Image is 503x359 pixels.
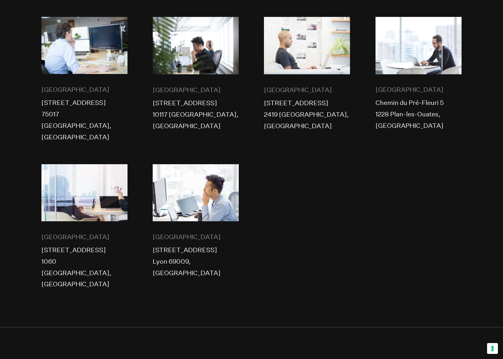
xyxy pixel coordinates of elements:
img: Luxemburg office [264,17,350,74]
div: [GEOGRAPHIC_DATA] [41,84,128,96]
a: Berlin office[GEOGRAPHIC_DATA][STREET_ADDRESS]10117 [GEOGRAPHIC_DATA], [GEOGRAPHIC_DATA] [153,17,239,144]
a: Lyon office[GEOGRAPHIC_DATA][STREET_ADDRESS]Lyon 69009, [GEOGRAPHIC_DATA] [153,164,239,291]
div: [GEOGRAPHIC_DATA] [375,84,462,96]
a: Geneva office[GEOGRAPHIC_DATA]Chemin du Pré-Fleuri 51228 Plan-les-Ouates, [GEOGRAPHIC_DATA] [375,17,462,144]
a: Vienna office[GEOGRAPHIC_DATA][STREET_ADDRESS]1060 [GEOGRAPHIC_DATA], [GEOGRAPHIC_DATA] [41,164,128,291]
a: Paris office[GEOGRAPHIC_DATA][STREET_ADDRESS]75017 [GEOGRAPHIC_DATA], [GEOGRAPHIC_DATA] [41,17,128,144]
div: [GEOGRAPHIC_DATA] [41,231,128,243]
div: Chemin du Pré-Fleuri 5 [375,97,462,109]
div: [STREET_ADDRESS] [41,97,128,109]
div: 75017 [GEOGRAPHIC_DATA] , [41,109,128,132]
button: Your consent preferences for tracking technologies [487,343,498,354]
img: Paris office [41,17,128,74]
div: 2419 [GEOGRAPHIC_DATA] , [264,109,350,121]
div: [GEOGRAPHIC_DATA] [41,279,128,290]
div: [GEOGRAPHIC_DATA] [41,132,128,143]
img: Geneva office [375,17,462,74]
img: Vienna office [41,164,128,221]
div: [STREET_ADDRESS] [41,245,128,256]
div: 1060 [GEOGRAPHIC_DATA] , [41,256,128,279]
a: Luxemburg office[GEOGRAPHIC_DATA][STREET_ADDRESS]2419 [GEOGRAPHIC_DATA], [GEOGRAPHIC_DATA] [264,17,350,144]
div: [GEOGRAPHIC_DATA] [264,121,350,132]
div: [GEOGRAPHIC_DATA] [153,121,239,132]
img: Lyon office [153,164,239,221]
div: [GEOGRAPHIC_DATA] [153,84,239,96]
div: [GEOGRAPHIC_DATA] [153,231,239,243]
div: [STREET_ADDRESS] [153,98,239,109]
div: [STREET_ADDRESS] [264,98,350,109]
div: [GEOGRAPHIC_DATA] [375,120,462,132]
img: Berlin office [153,17,239,74]
div: 10117 [GEOGRAPHIC_DATA] , [153,109,239,121]
div: [STREET_ADDRESS] [153,245,239,256]
div: [GEOGRAPHIC_DATA] [153,267,239,279]
div: [GEOGRAPHIC_DATA] [264,84,350,96]
div: Lyon 69009 , [153,256,239,267]
div: 1228 Plan-les-Ouates , [375,109,462,120]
